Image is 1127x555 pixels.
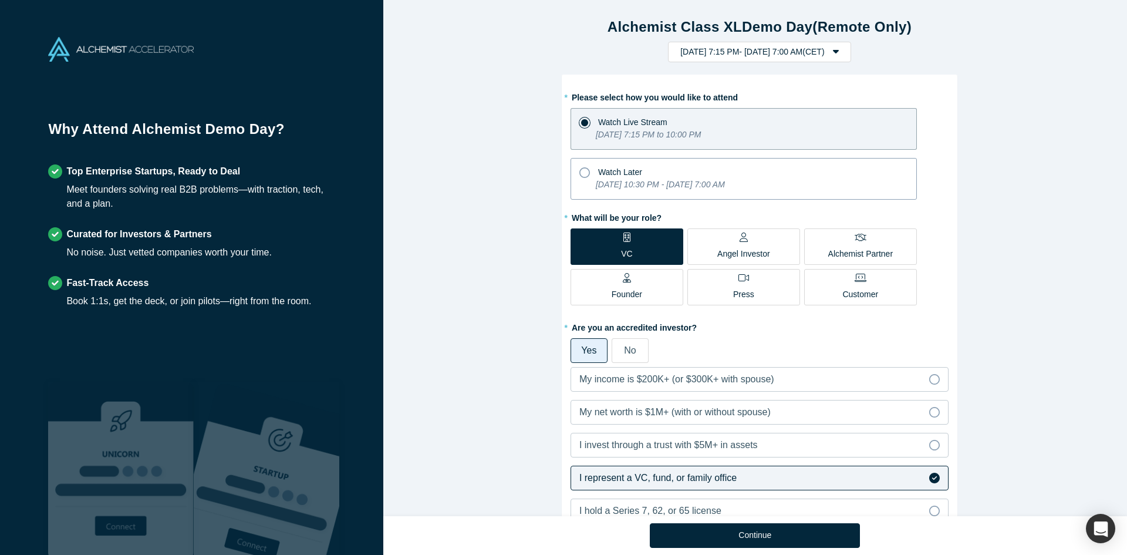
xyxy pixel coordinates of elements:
h1: Why Attend Alchemist Demo Day? [48,119,335,148]
strong: Top Enterprise Startups, Ready to Deal [66,166,240,176]
span: Watch Live Stream [598,117,667,127]
p: Press [733,288,754,301]
span: My net worth is $1M+ (with or without spouse) [579,407,771,417]
div: Book 1:1s, get the deck, or join pilots—right from the room. [66,294,311,308]
span: Yes [581,345,596,355]
p: Customer [842,288,878,301]
strong: Alchemist Class XL Demo Day (Remote Only) [608,19,912,35]
p: Alchemist Partner [828,248,893,260]
label: Are you an accredited investor? [571,318,949,334]
button: [DATE] 7:15 PM- [DATE] 7:00 AM(CET) [668,42,851,62]
img: Alchemist Accelerator Logo [48,37,194,62]
span: Watch Later [598,167,642,177]
button: Continue [650,523,860,548]
p: Founder [612,288,642,301]
span: No [624,345,636,355]
div: No noise. Just vetted companies worth your time. [66,245,272,260]
span: My income is $200K+ (or $300K+ with spouse) [579,374,774,384]
p: Angel Investor [717,248,770,260]
span: I represent a VC, fund, or family office [579,473,737,483]
img: Robust Technologies [48,382,194,555]
div: Meet founders solving real B2B problems—with traction, tech, and a plan. [66,183,335,211]
i: [DATE] 7:15 PM to 10:00 PM [596,130,701,139]
img: Prism AI [194,382,339,555]
strong: Fast-Track Access [66,278,149,288]
label: What will be your role? [571,208,949,224]
i: [DATE] 10:30 PM - [DATE] 7:00 AM [596,180,725,189]
label: Please select how you would like to attend [571,88,949,104]
p: VC [621,248,632,260]
span: I hold a Series 7, 62, or 65 license [579,506,721,516]
span: I invest through a trust with $5M+ in assets [579,440,758,450]
strong: Curated for Investors & Partners [66,229,211,239]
